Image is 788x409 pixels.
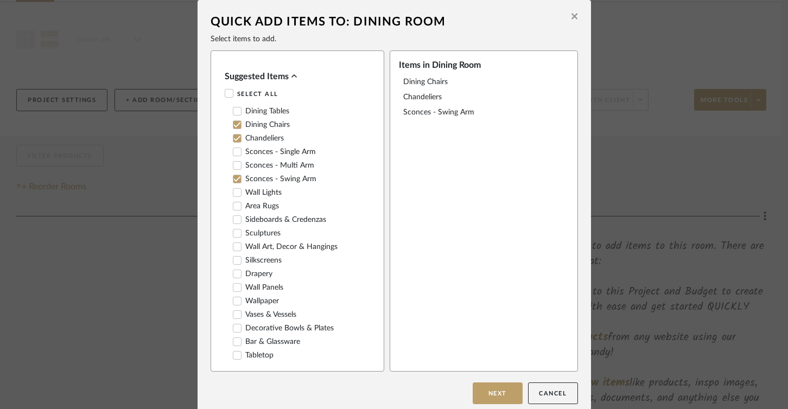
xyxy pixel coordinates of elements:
[403,92,558,102] div: Chandeliers
[233,337,300,347] label: Bar & Glassware
[473,382,523,404] button: Next
[233,351,274,360] label: Tabletop
[233,270,272,279] label: Drapery
[399,59,561,72] div: Items in Dining Room
[233,107,289,116] label: Dining Tables
[233,242,338,252] label: Wall Art, Decor & Hangings
[528,382,578,404] button: Cancel
[233,215,326,225] label: Sideboards & Credenzas
[233,283,283,292] label: Wall Panels
[233,324,334,333] label: Decorative Bowls & Plates
[225,70,365,83] div: Suggested Items
[403,107,558,117] div: Sconces - Swing Arm
[225,89,278,99] label: Select All
[233,120,290,130] label: Dining Chairs
[233,229,281,238] label: Sculptures
[233,256,282,265] label: Silkscreens
[233,188,282,197] label: Wall Lights
[233,175,316,184] label: Sconces - Swing Arm
[233,148,316,157] label: Sconces - Single Arm
[233,202,279,211] label: Area Rugs
[211,13,567,31] div: Quick Add Items to: Dining Room
[233,134,284,143] label: Chandeliers
[233,297,279,306] label: Wallpaper
[233,161,314,170] label: Sconces - Multi Arm
[211,34,578,44] div: Select items to add.
[233,310,296,319] label: Vases & Vessels
[403,77,558,87] div: Dining Chairs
